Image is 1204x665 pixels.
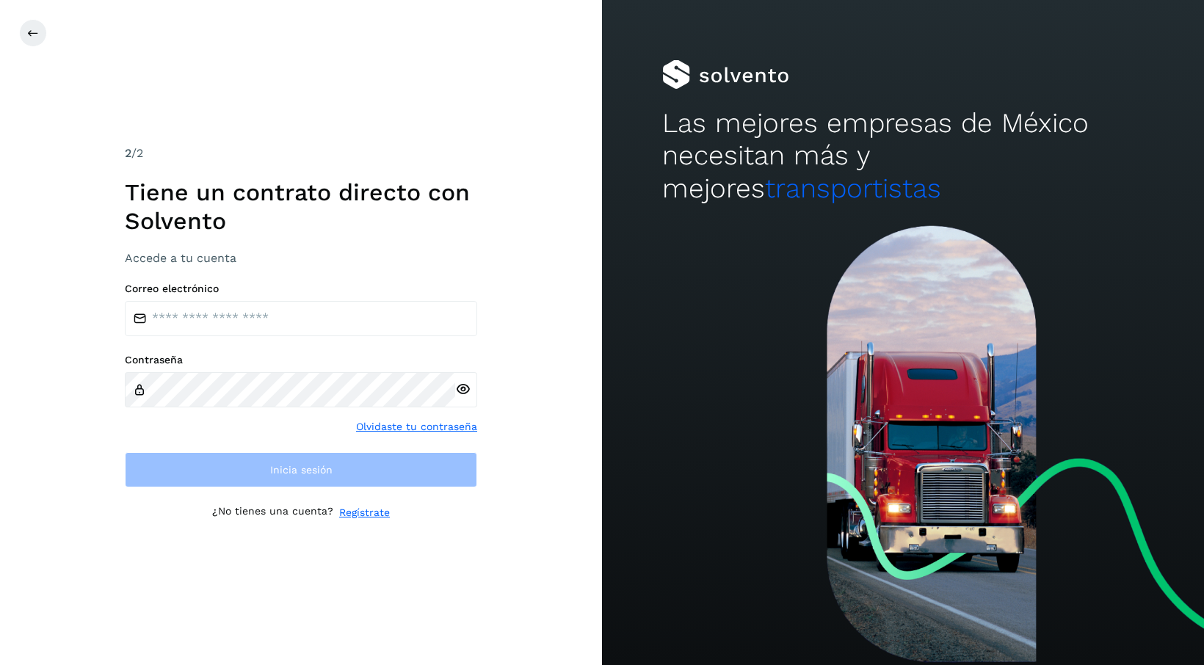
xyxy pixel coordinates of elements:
[125,251,477,265] h3: Accede a tu cuenta
[125,146,131,160] span: 2
[125,283,477,295] label: Correo electrónico
[339,505,390,520] a: Regístrate
[125,145,477,162] div: /2
[125,354,477,366] label: Contraseña
[125,452,477,487] button: Inicia sesión
[662,107,1144,205] h2: Las mejores empresas de México necesitan más y mejores
[356,419,477,435] a: Olvidaste tu contraseña
[765,172,941,204] span: transportistas
[270,465,333,475] span: Inicia sesión
[125,178,477,235] h1: Tiene un contrato directo con Solvento
[212,505,333,520] p: ¿No tienes una cuenta?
